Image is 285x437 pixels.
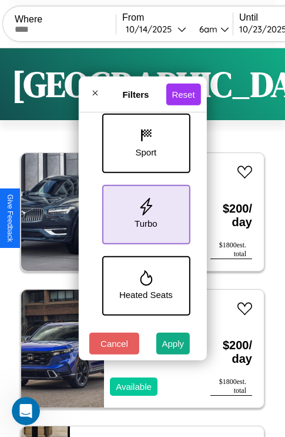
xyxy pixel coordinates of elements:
[6,194,14,242] div: Give Feedback
[190,23,233,35] button: 6am
[135,216,157,231] p: Turbo
[135,144,156,160] p: Sport
[156,333,190,355] button: Apply
[122,23,190,35] button: 10/14/2025
[210,327,252,378] h3: $ 200 / day
[210,378,252,396] div: $ 1800 est. total
[119,287,173,303] p: Heated Seats
[89,333,139,355] button: Cancel
[210,241,252,259] div: $ 1800 est. total
[193,24,220,35] div: 6am
[126,24,177,35] div: 10 / 14 / 2025
[116,379,152,395] p: Available
[122,12,233,23] label: From
[105,89,166,99] h4: Filters
[12,397,40,425] iframe: Intercom live chat
[210,190,252,241] h3: $ 200 / day
[15,14,116,25] label: Where
[166,83,200,105] button: Reset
